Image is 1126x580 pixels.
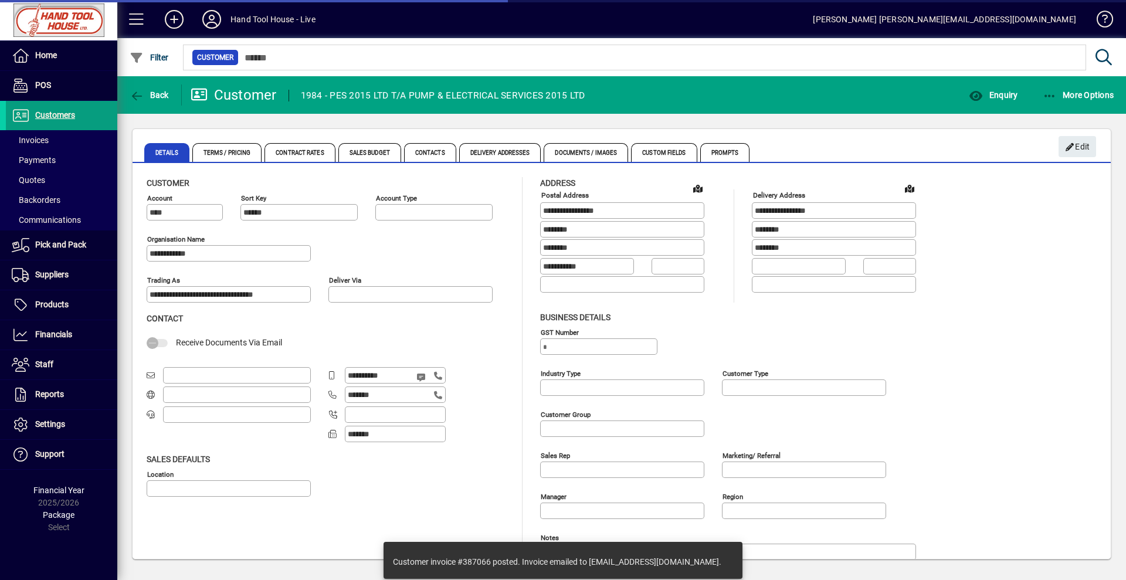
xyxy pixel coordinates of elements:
div: Customer invoice #387066 posted. Invoice emailed to [EMAIL_ADDRESS][DOMAIN_NAME]. [393,556,721,568]
a: Reports [6,380,117,409]
a: POS [6,71,117,100]
span: Business details [540,313,611,322]
a: Backorders [6,190,117,210]
span: Contact [147,314,183,323]
mat-label: Sort key [241,194,266,202]
div: Hand Tool House - Live [230,10,316,29]
button: Enquiry [966,84,1020,106]
a: Suppliers [6,260,117,290]
mat-label: Location [147,470,174,478]
mat-label: Notes [541,533,559,541]
span: Backorders [12,195,60,205]
span: Customer [197,52,233,63]
mat-label: Sales rep [541,451,570,459]
button: Back [127,84,172,106]
span: Sales Budget [338,143,401,162]
mat-label: Account [147,194,172,202]
span: POS [35,80,51,90]
span: Terms / Pricing [192,143,262,162]
span: Prompts [700,143,750,162]
a: Products [6,290,117,320]
span: Contract Rates [264,143,335,162]
a: Staff [6,350,117,379]
span: Details [144,143,189,162]
a: Financials [6,320,117,350]
mat-label: Deliver via [329,276,361,284]
span: Staff [35,359,53,369]
span: Pick and Pack [35,240,86,249]
mat-label: Industry type [541,369,581,377]
span: Contacts [404,143,456,162]
button: Filter [127,47,172,68]
span: Package [43,510,74,520]
button: Send SMS [408,363,436,391]
mat-label: Trading as [147,276,180,284]
span: Reports [35,389,64,399]
span: Enquiry [969,90,1018,100]
a: Pick and Pack [6,230,117,260]
button: Edit [1059,136,1096,157]
span: Customer [147,178,189,188]
span: Edit [1065,137,1090,157]
mat-label: Customer type [723,369,768,377]
span: Communications [12,215,81,225]
button: More Options [1040,84,1117,106]
div: [PERSON_NAME] [PERSON_NAME][EMAIL_ADDRESS][DOMAIN_NAME] [813,10,1076,29]
a: Payments [6,150,117,170]
mat-label: Region [723,492,743,500]
a: Quotes [6,170,117,190]
a: Knowledge Base [1088,2,1111,40]
span: Products [35,300,69,309]
app-page-header-button: Back [117,84,182,106]
span: Address [540,178,575,188]
span: Sales defaults [147,454,210,464]
span: Home [35,50,57,60]
span: Quotes [12,175,45,185]
button: Profile [193,9,230,30]
span: Financials [35,330,72,339]
span: More Options [1043,90,1114,100]
a: View on map [689,179,707,198]
span: Documents / Images [544,143,628,162]
mat-label: Manager [541,492,567,500]
button: Add [155,9,193,30]
a: Invoices [6,130,117,150]
a: View on map [900,179,919,198]
span: Receive Documents Via Email [176,338,282,347]
div: 1984 - PES 2015 LTD T/A PUMP & ELECTRICAL SERVICES 2015 LTD [301,86,585,105]
a: Settings [6,410,117,439]
mat-label: Organisation name [147,235,205,243]
mat-label: Marketing/ Referral [723,451,781,459]
span: Settings [35,419,65,429]
span: Payments [12,155,56,165]
span: Suppliers [35,270,69,279]
span: Back [130,90,169,100]
span: Customers [35,110,75,120]
a: Support [6,440,117,469]
a: Communications [6,210,117,230]
span: Support [35,449,65,459]
div: Customer [191,86,277,104]
span: Invoices [12,135,49,145]
mat-label: Account Type [376,194,417,202]
a: Home [6,41,117,70]
span: Custom Fields [631,143,697,162]
mat-label: GST Number [541,328,579,336]
mat-label: Customer group [541,410,591,418]
span: Filter [130,53,169,62]
span: Delivery Addresses [459,143,541,162]
span: Financial Year [33,486,84,495]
